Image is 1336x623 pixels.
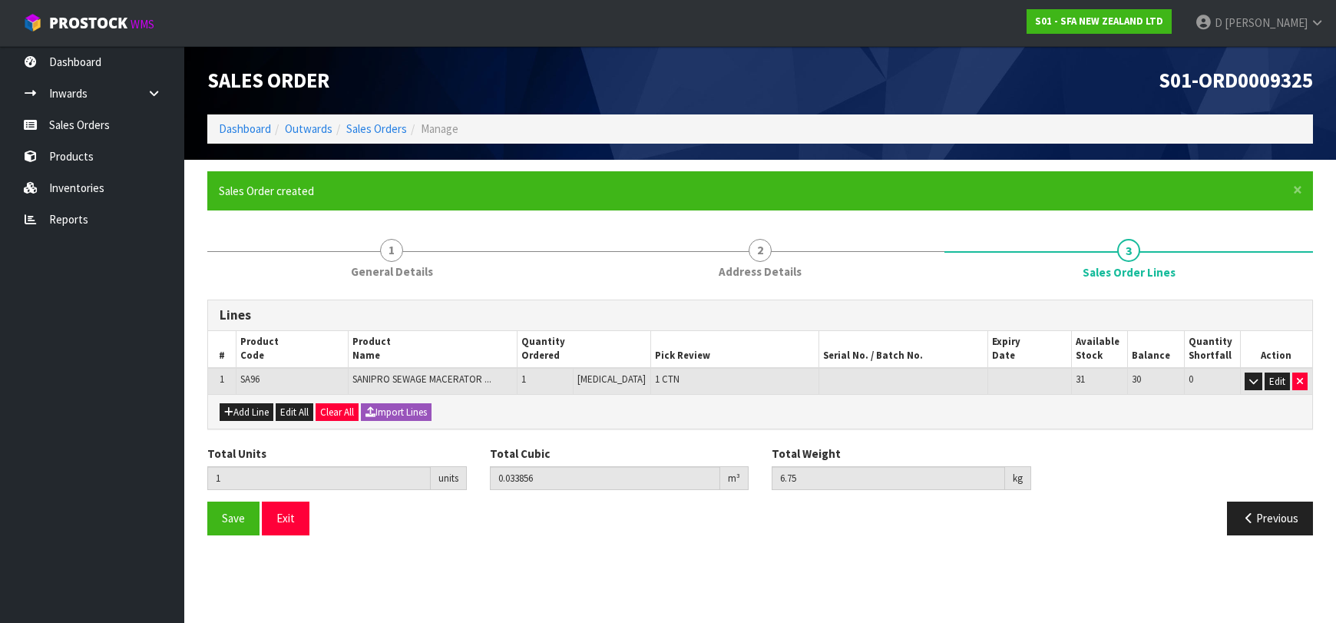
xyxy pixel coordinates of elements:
button: Save [207,502,260,535]
a: Outwards [285,121,332,136]
th: Serial No. / Batch No. [819,331,987,368]
th: Action [1240,331,1312,368]
img: cube-alt.png [23,13,42,32]
th: Balance [1128,331,1184,368]
div: m³ [720,466,749,491]
button: Exit [262,502,309,535]
button: Import Lines [361,403,432,422]
div: kg [1005,466,1031,491]
span: Sales Order Lines [1083,264,1176,280]
label: Total Weight [772,446,841,462]
span: [PERSON_NAME] [1225,15,1308,30]
th: Available Stock [1072,331,1128,368]
label: Total Units [207,446,266,462]
a: Dashboard [219,121,271,136]
th: Pick Review [650,331,818,368]
h3: Lines [220,308,1301,323]
span: 30 [1132,373,1141,386]
span: 2 [749,239,772,262]
button: Add Line [220,403,273,422]
span: Sales Order [207,68,329,93]
span: Save [222,511,245,525]
button: Edit All [276,403,313,422]
span: 1 CTN [655,373,680,386]
span: Sales Order created [219,184,314,198]
span: 0 [1189,373,1193,386]
th: Product Name [349,331,517,368]
div: units [431,466,467,491]
th: Product Code [236,331,349,368]
span: 1 [220,373,224,386]
a: Sales Orders [346,121,407,136]
th: Quantity Ordered [517,331,650,368]
button: Clear All [316,403,359,422]
span: 3 [1117,239,1140,262]
th: Expiry Date [987,331,1072,368]
strong: S01 - SFA NEW ZEALAND LTD [1035,15,1163,28]
input: Total Units [207,466,431,490]
th: Quantity Shortfall [1184,331,1240,368]
span: 1 [521,373,526,386]
button: Previous [1227,502,1313,535]
span: [MEDICAL_DATA] [577,373,646,386]
span: Sales Order Lines [207,288,1313,547]
label: Total Cubic [490,446,550,462]
input: Total Cubic [490,466,721,490]
span: D [1215,15,1222,30]
span: Manage [421,121,458,136]
span: SANIPRO SEWAGE MACERATOR ... [352,373,491,386]
th: # [208,331,236,368]
span: 31 [1076,373,1085,386]
span: SA96 [240,373,260,386]
span: Address Details [719,263,802,280]
span: S01-ORD0009325 [1159,68,1313,93]
button: Edit [1265,373,1290,391]
span: ProStock [49,13,127,33]
small: WMS [131,17,154,31]
input: Total Weight [772,466,1005,490]
span: × [1293,179,1302,200]
span: 1 [380,239,403,262]
span: General Details [351,263,433,280]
